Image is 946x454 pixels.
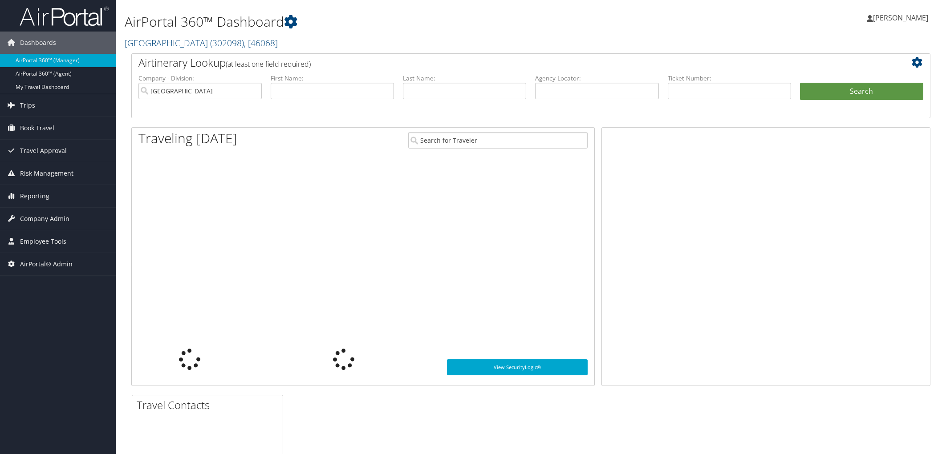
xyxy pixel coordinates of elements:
h1: AirPortal 360™ Dashboard [125,12,666,31]
span: Travel Approval [20,140,67,162]
a: [PERSON_NAME] [867,4,937,31]
label: Ticket Number: [668,74,791,83]
span: [PERSON_NAME] [873,13,928,23]
h1: Traveling [DATE] [138,129,237,148]
img: airportal-logo.png [20,6,109,27]
label: Last Name: [403,74,526,83]
span: Employee Tools [20,230,66,253]
input: Search for Traveler [408,132,588,149]
span: Reporting [20,185,49,207]
h2: Travel Contacts [137,398,283,413]
span: , [ 46068 ] [244,37,278,49]
span: (at least one field required) [226,59,311,69]
span: Risk Management [20,162,73,185]
button: Search [800,83,923,100]
label: First Name: [271,74,394,83]
label: Company - Division: [138,74,262,83]
span: Trips [20,94,35,117]
span: Company Admin [20,208,69,230]
span: AirPortal® Admin [20,253,73,275]
a: [GEOGRAPHIC_DATA] [125,37,278,49]
span: ( 302098 ) [210,37,244,49]
a: View SecurityLogic® [447,359,588,375]
label: Agency Locator: [535,74,658,83]
span: Book Travel [20,117,54,139]
span: Dashboards [20,32,56,54]
h2: Airtinerary Lookup [138,55,857,70]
